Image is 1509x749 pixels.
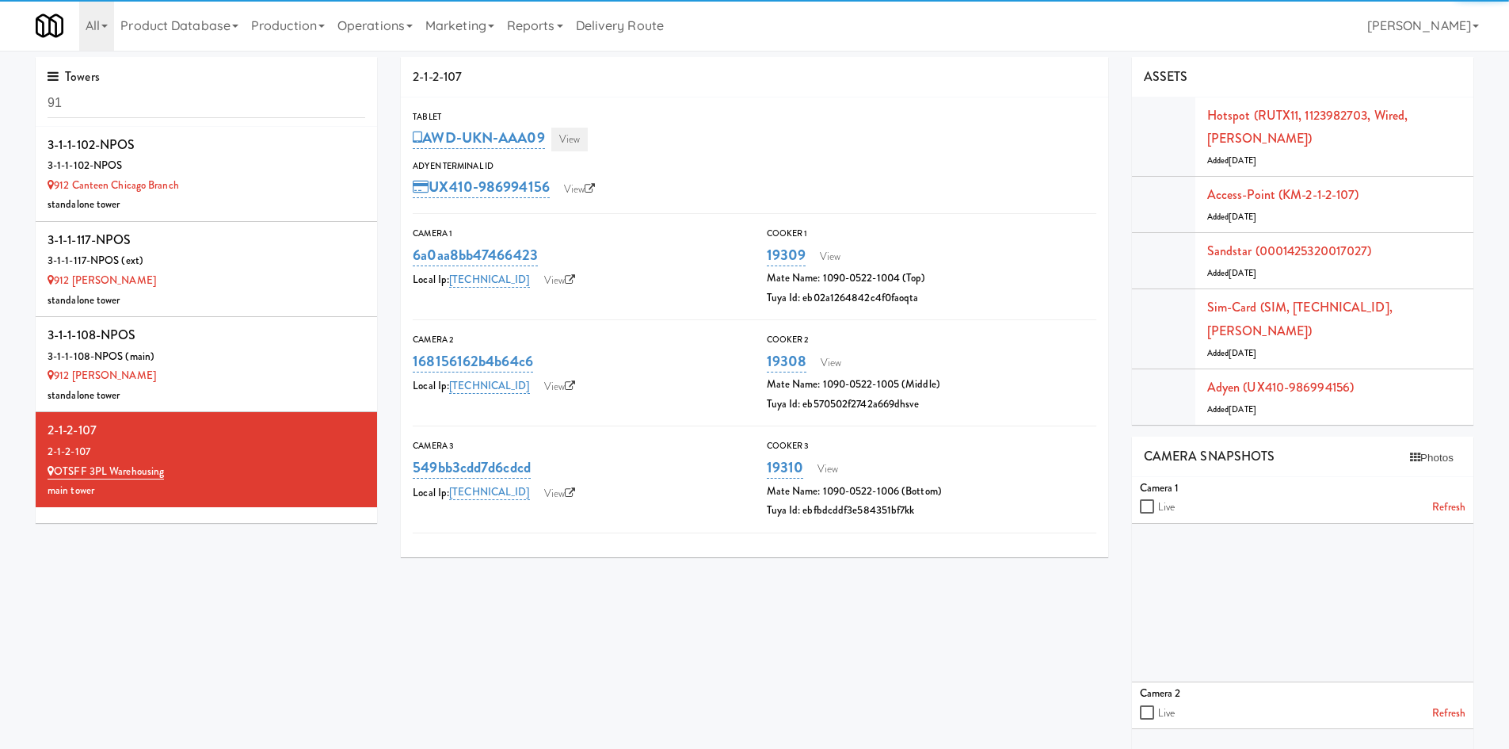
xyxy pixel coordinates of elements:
[36,127,377,222] li: 3-1-1-102-NPOS3-1-1-102-NPOS 912 Canteen Chicago Branchstandalone tower
[413,457,531,479] a: 549bb3cdd7d6cdcd
[1158,498,1175,518] label: Live
[1207,378,1354,396] a: Adyen (UX410-986994156)
[812,245,848,269] a: View
[1432,704,1465,724] a: Refresh
[48,228,365,252] div: 3-1-1-117-NPOS
[767,482,1096,502] div: Mate Name: 1090-0522-1006 (Bottom)
[48,251,365,271] div: 3-1-1-117-NPOS (ext)
[413,438,742,454] div: Camera 3
[1140,684,1465,704] div: Camera 2
[413,350,533,373] a: 168156162b4b64c6
[767,350,807,373] a: 19308
[36,317,377,412] li: 3-1-1-108-NPOS3-1-1-108-NPOS (main) 912 [PERSON_NAME]standalone tower
[1229,347,1256,359] span: [DATE]
[767,375,1096,395] div: Mate Name: 1090-0522-1005 (Middle)
[48,368,156,383] a: 912 [PERSON_NAME]
[1207,347,1256,359] span: Added
[1229,267,1256,279] span: [DATE]
[1207,155,1256,166] span: Added
[767,226,1096,242] div: Cooker 1
[1140,479,1465,499] div: Camera 1
[48,178,179,193] a: 912 Canteen Chicago Branch
[48,464,164,480] a: OTSFF 3PL Warehousing
[551,128,588,151] a: View
[767,332,1096,348] div: Cooker 2
[767,438,1096,454] div: Cooker 3
[413,482,742,506] div: Local Ip:
[48,195,365,215] div: standalone tower
[1158,704,1175,724] label: Live
[767,457,804,479] a: 19310
[413,332,742,348] div: Camera 2
[1207,242,1372,260] a: Sandstar (0001425320017027)
[536,482,584,506] a: View
[449,378,529,394] a: [TECHNICAL_ID]
[767,395,1096,415] div: Tuya Id: eb570502f2742a669dhsve
[48,323,365,347] div: 3-1-1-108-NPOS
[48,418,365,442] div: 2-1-2-107
[413,375,742,399] div: Local Ip:
[767,269,1096,289] div: Mate Name: 1090-0522-1004 (Top)
[1207,298,1393,340] a: Sim-card (SIM, [TECHNICAL_ID], [PERSON_NAME])
[813,351,849,375] a: View
[413,226,742,242] div: Camera 1
[536,269,584,292] a: View
[1229,211,1256,223] span: [DATE]
[36,12,63,40] img: Micromart
[449,484,529,500] a: [TECHNICAL_ID]
[810,457,846,481] a: View
[1207,267,1256,279] span: Added
[48,386,365,406] div: standalone tower
[1402,446,1461,470] button: Photos
[48,89,365,118] input: Search towers
[48,156,365,176] div: 3-1-1-102-NPOS
[413,244,538,266] a: 6a0aa8bb47466423
[1432,498,1465,518] a: Refresh
[1229,155,1256,166] span: [DATE]
[449,272,529,288] a: [TECHNICAL_ID]
[767,501,1096,521] div: Tuya Id: ebfbdcddf3e584351bf7kk
[1144,67,1188,86] span: ASSETS
[48,273,156,288] a: 912 [PERSON_NAME]
[401,57,1108,97] div: 2-1-2-107
[1144,447,1275,465] span: CAMERA SNAPSHOTS
[1207,403,1256,415] span: Added
[556,178,604,201] a: View
[36,222,377,317] li: 3-1-1-117-NPOS3-1-1-117-NPOS (ext) 912 [PERSON_NAME]standalone tower
[413,109,1096,125] div: Tablet
[413,127,544,149] a: AWD-UKN-AAA09
[48,67,100,86] span: Towers
[767,289,1096,308] div: Tuya Id: eb02a1264842c4f0faoqta
[413,159,1096,174] div: Adyen Terminal Id
[48,291,365,311] div: standalone tower
[48,481,365,501] div: main tower
[413,176,550,198] a: UX410-986994156
[1207,211,1256,223] span: Added
[413,269,742,292] div: Local Ip:
[1207,106,1408,148] a: Hotspot (RUTX11, 1123982703, Wired, [PERSON_NAME])
[48,347,365,367] div: 3-1-1-108-NPOS (main)
[1207,185,1359,204] a: Access-point (KM-2-1-2-107)
[48,442,365,462] div: 2-1-2-107
[36,412,377,506] li: 2-1-2-1072-1-2-107 OTSFF 3PL Warehousingmain tower
[48,133,365,157] div: 3-1-1-102-NPOS
[1229,403,1256,415] span: [DATE]
[536,375,584,399] a: View
[767,244,806,266] a: 19309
